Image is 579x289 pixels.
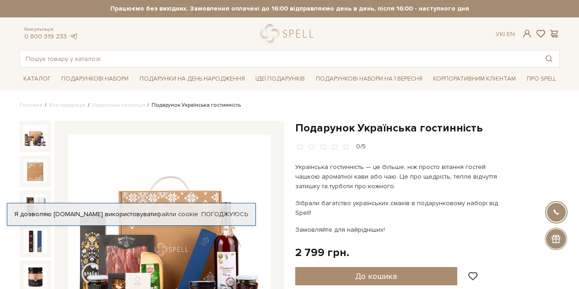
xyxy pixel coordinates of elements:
[23,194,47,218] img: Подарунок Українська гостинність
[295,245,349,260] div: 2 799 грн.
[538,50,559,67] button: Пошук товару у каталозі
[20,50,538,67] input: Пошук товару у каталозі
[69,33,78,40] a: telegram
[157,210,198,218] a: файли cookie
[58,72,132,86] a: Подарункові набори
[23,125,47,148] img: Подарунок Українська гостинність
[145,101,241,109] li: Подарунок Українська гостинність
[23,229,47,253] img: Подарунок Українська гостинність
[496,30,515,38] div: Ук
[355,271,397,281] span: До кошика
[201,210,248,218] a: Погоджуюсь
[20,72,54,86] a: Каталог
[24,27,78,33] span: Консультація:
[23,159,47,183] img: Подарунок Українська гостинність
[24,33,67,40] a: 0 800 319 233
[20,102,43,109] a: Головна
[295,225,510,234] p: Замовляйте для найрідніших!
[295,198,510,218] p: Зібрали багатство українських смаків в подарунковому наборі від Spell!
[92,102,145,109] a: Українська колекція
[7,210,255,218] div: Я дозволяю [DOMAIN_NAME] використовувати
[295,121,560,135] h1: Подарунок Українська гостинність
[20,5,560,13] strong: Працюємо без вихідних. Замовлення оплачені до 16:00 відправляємо день в день, після 16:00 - насту...
[503,30,505,38] span: |
[23,264,47,288] img: Подарунок Українська гостинність
[295,267,458,285] button: До кошика
[312,71,426,87] a: Подарункові набори на 1 Вересня
[49,102,86,109] a: Вся продукція
[507,30,515,38] a: En
[252,72,308,86] a: Ідеї подарунків
[295,162,510,191] p: Українська гостинність — це більше, ніж просто вітання гостей чашкою ароматної кави або чаю. Це п...
[429,71,519,87] a: Корпоративним клієнтам
[356,142,366,151] div: 0/5
[523,72,560,86] a: Про Spell
[136,72,249,86] a: Подарунки на День народження
[260,24,318,43] a: logo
